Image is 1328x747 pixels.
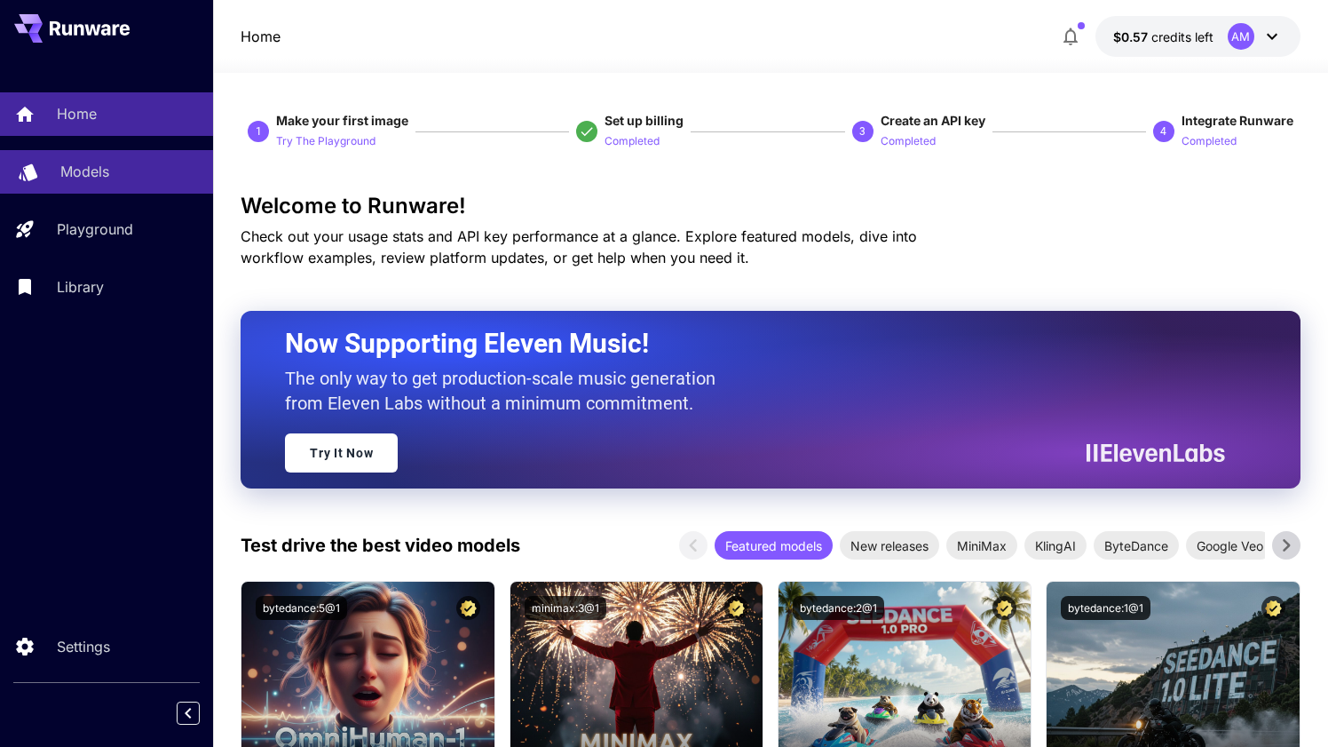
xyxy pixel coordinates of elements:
div: Google Veo [1186,531,1274,560]
button: Certified Model – Vetted for best performance and includes a commercial license. [456,596,480,620]
span: $0.57 [1113,29,1151,44]
button: bytedance:5@1 [256,596,347,620]
span: Check out your usage stats and API key performance at a glance. Explore featured models, dive int... [241,227,917,266]
span: Set up billing [605,113,684,128]
button: Collapse sidebar [177,702,200,725]
div: KlingAI [1024,531,1087,560]
span: ByteDance [1094,536,1179,555]
span: KlingAI [1024,536,1087,555]
span: New releases [840,536,939,555]
div: MiniMax [946,531,1017,560]
button: Completed [605,130,660,151]
span: MiniMax [946,536,1017,555]
button: minimax:3@1 [525,596,606,620]
p: 1 [256,123,262,139]
p: Home [57,103,97,124]
div: AM [1228,23,1254,50]
button: bytedance:2@1 [793,596,884,620]
a: Try It Now [285,433,398,473]
div: $0.56709 [1113,28,1213,46]
p: The only way to get production-scale music generation from Eleven Labs without a minimum commitment. [285,366,729,416]
button: $0.56709AM [1095,16,1300,57]
nav: breadcrumb [241,26,281,47]
p: Completed [1182,133,1237,150]
p: Playground [57,219,133,240]
p: 4 [1160,123,1166,139]
p: Completed [605,133,660,150]
p: Settings [57,636,110,657]
a: Home [241,26,281,47]
span: credits left [1151,29,1213,44]
p: Test drive the best video models [241,532,520,559]
p: 3 [859,123,866,139]
button: Try The Playground [276,130,375,151]
div: Featured models [715,531,833,560]
span: Create an API key [881,113,985,128]
div: Collapse sidebar [190,697,213,729]
button: Certified Model – Vetted for best performance and includes a commercial license. [1261,596,1285,620]
p: Models [60,161,109,182]
span: Make your first image [276,113,408,128]
button: Certified Model – Vetted for best performance and includes a commercial license. [992,596,1016,620]
span: Featured models [715,536,833,555]
span: Google Veo [1186,536,1274,555]
div: New releases [840,531,939,560]
button: Completed [881,130,936,151]
button: bytedance:1@1 [1061,596,1150,620]
p: Library [57,276,104,298]
span: Integrate Runware [1182,113,1293,128]
h3: Welcome to Runware! [241,194,1300,219]
div: ByteDance [1094,531,1179,560]
p: Completed [881,133,936,150]
h2: Now Supporting Eleven Music! [285,327,1211,361]
button: Certified Model – Vetted for best performance and includes a commercial license. [724,596,748,620]
button: Completed [1182,130,1237,151]
p: Try The Playground [276,133,375,150]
